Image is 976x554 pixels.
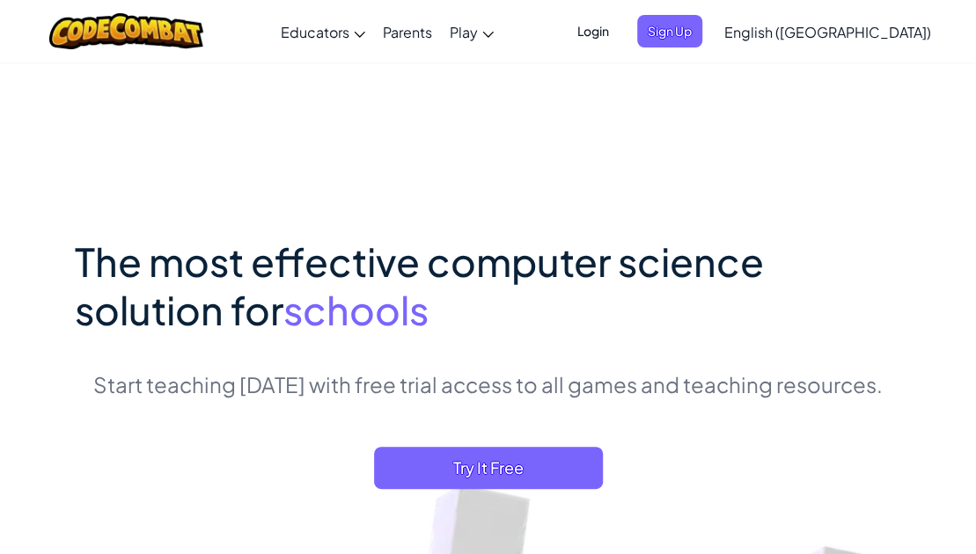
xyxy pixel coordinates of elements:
a: English ([GEOGRAPHIC_DATA]) [715,8,940,55]
button: Login [567,15,620,47]
span: schools [283,285,429,334]
a: Educators [272,8,374,55]
span: Educators [281,23,349,41]
a: Parents [374,8,441,55]
button: Sign Up [637,15,702,47]
span: The most effective computer science solution for [75,237,764,334]
p: Start teaching [DATE] with free trial access to all games and teaching resources. [93,369,883,399]
a: Play [441,8,503,55]
span: English ([GEOGRAPHIC_DATA]) [724,23,931,41]
span: Play [450,23,478,41]
button: Try It Free [374,447,603,489]
img: CodeCombat logo [49,13,203,49]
